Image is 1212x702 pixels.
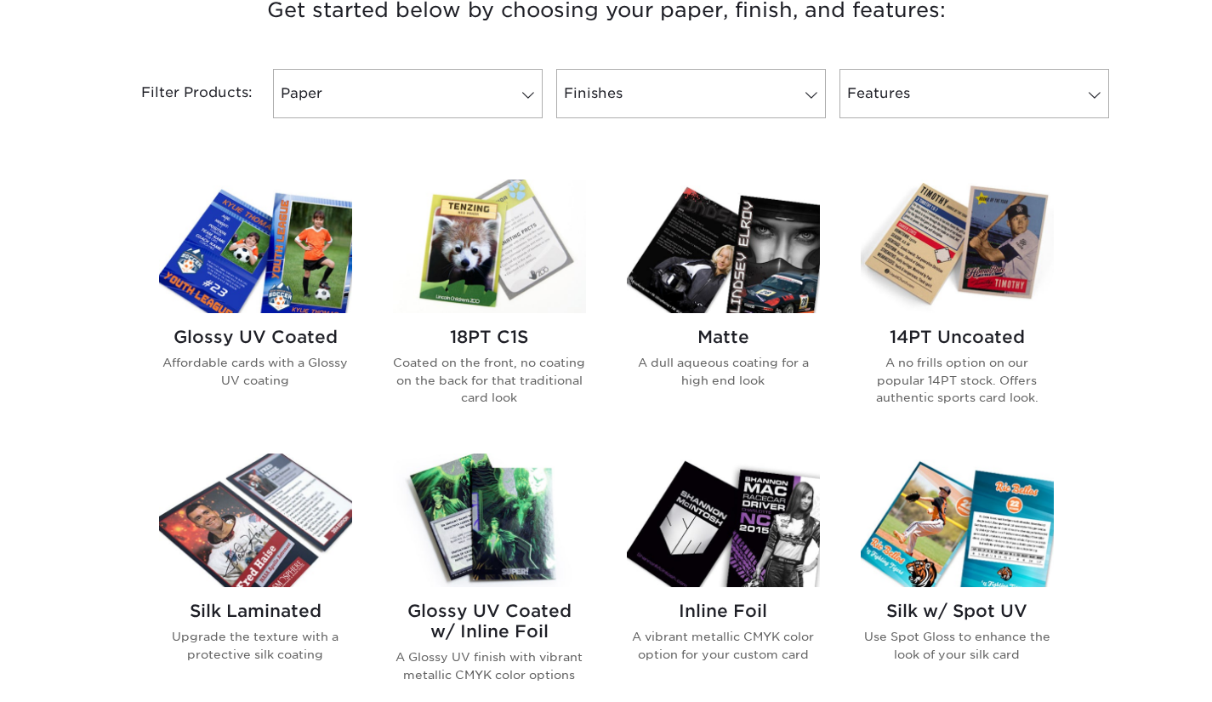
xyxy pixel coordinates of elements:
[159,180,352,433] a: Glossy UV Coated Trading Cards Glossy UV Coated Affordable cards with a Glossy UV coating
[861,454,1054,587] img: Silk w/ Spot UV Trading Cards
[627,454,820,587] img: Inline Foil Trading Cards
[627,354,820,389] p: A dull aqueous coating for a high end look
[273,69,543,118] a: Paper
[627,180,820,433] a: Matte Trading Cards Matte A dull aqueous coating for a high end look
[393,354,586,406] p: Coated on the front, no coating on the back for that traditional card look
[393,601,586,642] h2: Glossy UV Coated w/ Inline Foil
[159,180,352,313] img: Glossy UV Coated Trading Cards
[393,180,586,433] a: 18PT C1S Trading Cards 18PT C1S Coated on the front, no coating on the back for that traditional ...
[96,69,266,118] div: Filter Products:
[861,327,1054,347] h2: 14PT Uncoated
[861,180,1054,313] img: 14PT Uncoated Trading Cards
[839,69,1109,118] a: Features
[627,180,820,313] img: Matte Trading Cards
[627,327,820,347] h2: Matte
[393,454,586,587] img: Glossy UV Coated w/ Inline Foil Trading Cards
[393,180,586,313] img: 18PT C1S Trading Cards
[861,601,1054,621] h2: Silk w/ Spot UV
[393,327,586,347] h2: 18PT C1S
[861,628,1054,663] p: Use Spot Gloss to enhance the look of your silk card
[627,601,820,621] h2: Inline Foil
[159,327,352,347] h2: Glossy UV Coated
[393,648,586,683] p: A Glossy UV finish with vibrant metallic CMYK color options
[159,628,352,663] p: Upgrade the texture with a protective silk coating
[159,354,352,389] p: Affordable cards with a Glossy UV coating
[627,628,820,663] p: A vibrant metallic CMYK color option for your custom card
[861,180,1054,433] a: 14PT Uncoated Trading Cards 14PT Uncoated A no frills option on our popular 14PT stock. Offers au...
[159,601,352,621] h2: Silk Laminated
[861,354,1054,406] p: A no frills option on our popular 14PT stock. Offers authentic sports card look.
[159,454,352,587] img: Silk Laminated Trading Cards
[556,69,826,118] a: Finishes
